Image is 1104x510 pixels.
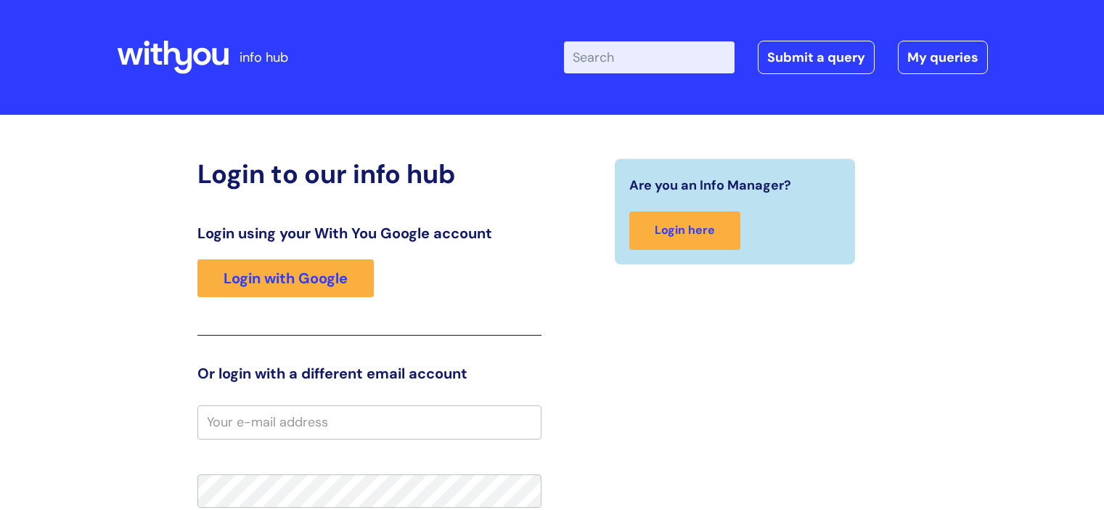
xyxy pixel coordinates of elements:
[197,224,541,242] h3: Login using your With You Google account
[197,405,541,439] input: Your e-mail address
[629,174,791,197] span: Are you an Info Manager?
[629,211,740,250] a: Login here
[197,365,541,382] h3: Or login with a different email account
[758,41,875,74] a: Submit a query
[240,46,288,69] p: info hub
[898,41,988,74] a: My queries
[197,158,541,190] h2: Login to our info hub
[197,259,374,297] a: Login with Google
[564,41,735,73] input: Search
